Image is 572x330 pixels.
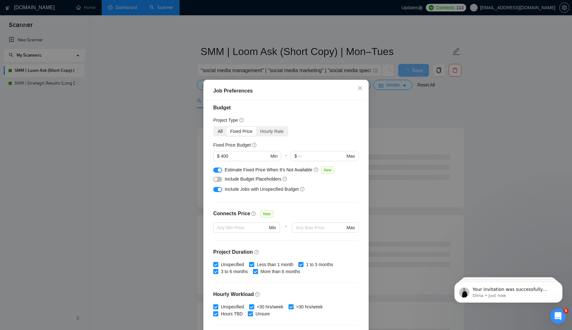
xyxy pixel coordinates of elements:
[20,208,25,213] button: Gif picker
[255,292,260,297] span: question-circle
[5,14,122,120] div: Dima says…
[5,14,104,115] div: You could add a UK-based business manager to your agency using email:[EMAIL_ADDRESS][DOMAIN_NAME]...
[5,140,104,182] div: Your invitation was successfully accepted ✅No additional actions required 🙌Please let us know if ...
[269,224,276,231] span: Min
[213,141,251,148] h5: Fixed Price Budget
[256,127,288,136] div: Hourly Rate
[357,86,363,91] span: close
[225,167,312,172] span: Estimate Fixed Price When It’s Not Available
[10,156,99,162] div: No additional actions required 🙌
[10,68,99,87] div: Instructions can be found here: ​
[4,3,16,15] button: go back
[254,250,259,255] span: question-circle
[10,18,99,43] div: You could add a UK-based business manager to your agency using email: ​
[213,248,359,256] h4: Project Duration
[10,87,99,112] div: Please inform me when you send an invitation so that I can verify that it has been automatically ...
[217,153,220,160] span: $
[218,310,245,317] span: Hours TBD
[283,176,288,182] span: question-circle
[30,208,35,213] button: Upload attachment
[214,127,227,136] div: All
[347,224,355,231] span: Max
[227,127,256,136] div: Fixed Price
[10,183,41,187] div: Dima • Just now
[303,261,336,268] span: 1 to 3 months
[218,268,250,275] span: 3 to 6 months
[213,117,238,124] h5: Project Type
[10,31,88,36] a: [EMAIL_ADDRESS][DOMAIN_NAME]
[258,268,303,275] span: More than 6 months
[225,176,281,182] span: Include Budget Placeholders
[254,261,296,268] span: Less than 1 month
[280,223,292,240] div: -
[563,308,569,313] span: 5
[252,142,257,148] span: question-circle
[347,153,355,160] span: Max
[445,268,572,313] iframe: Intercom notifications message
[102,120,122,134] div: sent
[111,3,123,15] button: Home
[351,80,369,97] button: Close
[10,43,99,68] div: It is important to note that the current business manager does not need to be deleted; they must ...
[225,187,299,192] span: Include Jobs with Unspecified Budget
[550,308,566,324] iframe: Intercom live chat
[253,310,272,317] span: Unsure
[298,153,345,160] input: ∞
[109,206,119,216] button: Send a message…
[213,210,250,217] h4: Connects Price
[254,303,286,310] span: <30 hrs/week
[31,3,44,8] h1: Dima
[294,303,325,310] span: >30 hrs/week
[321,167,334,174] span: New
[5,195,122,206] textarea: Message…
[294,153,297,160] span: $
[239,118,244,123] span: question-circle
[10,165,99,178] div: Please let us know if you have any additional questions 🤓
[10,143,99,156] div: Your invitation was successfully accepted ✅
[217,224,268,231] input: Any Min Price
[10,208,15,213] button: Emoji picker
[296,224,345,231] input: Any Max Price
[251,211,256,216] span: question-circle
[221,153,269,160] input: 0
[107,124,117,131] div: sent
[218,303,247,310] span: Unspecified
[213,104,359,112] h4: Budget
[260,210,273,217] span: New
[314,167,319,172] span: question-circle
[213,291,359,298] h4: Hourly Workload
[5,140,122,196] div: Dima says…
[31,8,76,14] p: Active in the last 15m
[213,87,359,95] div: Job Preferences
[270,153,278,160] span: Min
[18,3,28,14] img: Profile image for Dima
[281,151,290,166] div: -
[5,120,122,140] div: hello@christophersteelemedia.com says…
[218,261,247,268] span: Unspecified
[300,187,305,192] span: question-circle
